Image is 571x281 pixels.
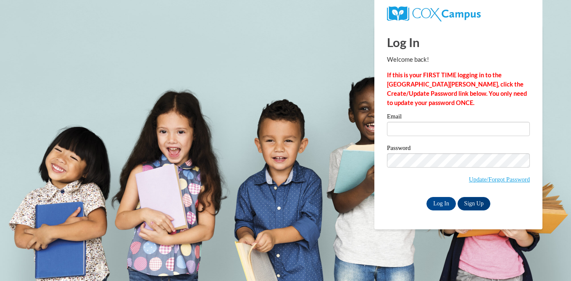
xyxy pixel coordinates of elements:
[426,197,456,210] input: Log In
[387,10,481,17] a: COX Campus
[469,176,530,183] a: Update/Forgot Password
[387,145,530,153] label: Password
[387,55,530,64] p: Welcome back!
[387,71,527,106] strong: If this is your FIRST TIME logging in to the [GEOGRAPHIC_DATA][PERSON_NAME], click the Create/Upd...
[387,113,530,122] label: Email
[458,197,490,210] a: Sign Up
[387,34,530,51] h1: Log In
[387,6,481,21] img: COX Campus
